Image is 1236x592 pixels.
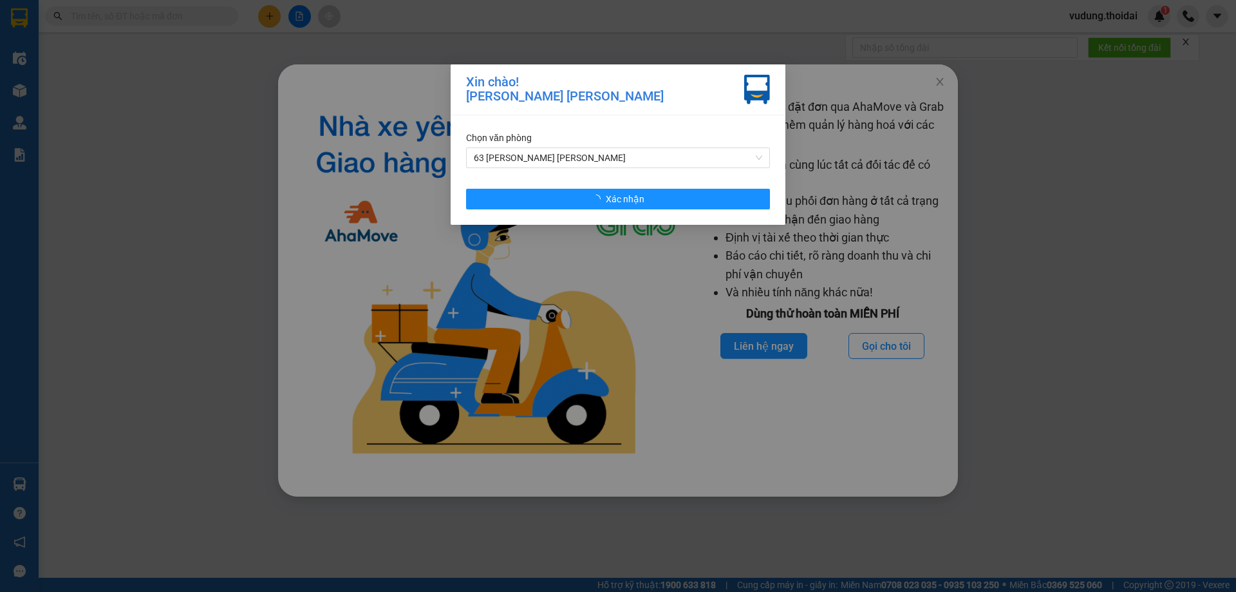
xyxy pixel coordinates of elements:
[466,75,664,104] div: Xin chào! [PERSON_NAME] [PERSON_NAME]
[466,131,770,145] div: Chọn văn phòng
[606,192,644,206] span: Xác nhận
[744,75,770,104] img: vxr-icon
[466,189,770,209] button: Xác nhận
[592,195,606,204] span: loading
[474,148,762,167] span: 63 Trần Quang Tặng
